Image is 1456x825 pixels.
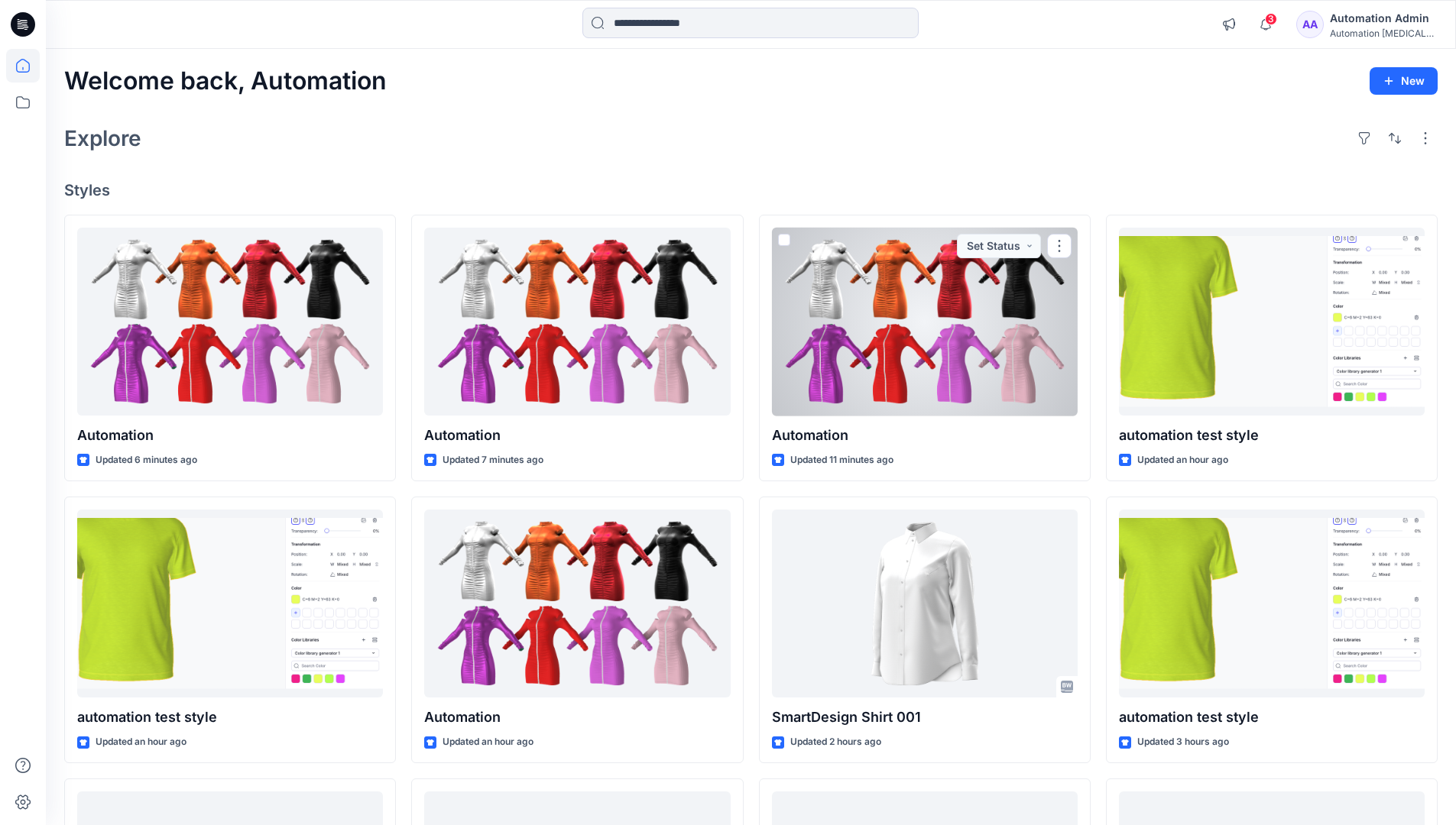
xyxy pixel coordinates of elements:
h2: Explore [64,126,141,150]
div: Automation [MEDICAL_DATA]... [1330,27,1437,39]
p: Updated 11 minutes ago [790,452,893,468]
div: AA [1296,11,1324,38]
p: automation test style [77,707,383,728]
a: Automation [424,510,730,698]
p: automation test style [1119,707,1425,728]
p: Updated an hour ago [96,734,186,750]
p: automation test style [1119,425,1425,446]
p: SmartDesign Shirt 001 [772,707,1078,728]
p: Automation [424,425,730,446]
h2: Welcome back, Automation [64,67,387,95]
p: Updated an hour ago [1137,452,1228,468]
p: Updated 6 minutes ago [96,452,197,468]
h4: Styles [64,181,1438,199]
p: Automation [772,425,1078,446]
p: Updated 7 minutes ago [443,452,543,468]
p: Updated 3 hours ago [1137,734,1229,750]
a: Automation [424,228,730,416]
a: Automation [77,228,383,416]
button: New [1370,67,1438,95]
p: Automation [424,707,730,728]
a: automation test style [77,510,383,698]
p: Updated 2 hours ago [790,734,881,750]
a: Automation [772,228,1078,416]
p: Automation [77,425,383,446]
p: Updated an hour ago [443,734,533,750]
a: automation test style [1119,510,1425,698]
a: automation test style [1119,228,1425,416]
div: Automation Admin [1330,9,1437,27]
span: 3 [1265,13,1277,25]
a: SmartDesign Shirt 001 [772,510,1078,698]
